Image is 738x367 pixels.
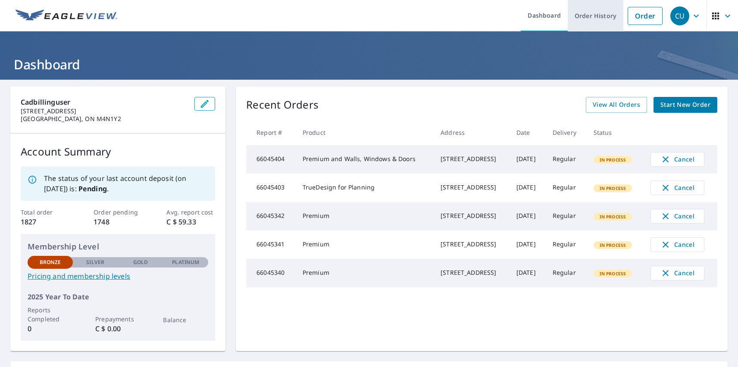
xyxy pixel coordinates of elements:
[40,258,61,266] p: Bronze
[670,6,689,25] div: CU
[441,155,503,163] div: [STREET_ADDRESS]
[650,209,704,224] button: Cancel
[21,208,69,217] p: Total order
[16,9,117,22] img: EV Logo
[546,145,587,174] td: Regular
[510,259,546,287] td: [DATE]
[166,208,215,217] p: Avg. report cost
[246,259,296,287] td: 66045340
[246,202,296,230] td: 66045342
[163,315,208,324] p: Balance
[21,97,188,107] p: cadbillinguser
[21,115,188,123] p: [GEOGRAPHIC_DATA], ON M4N1Y2
[94,208,142,217] p: Order pending
[28,241,208,252] p: Membership Level
[650,266,704,280] button: Cancel
[21,144,215,159] p: Account Summary
[21,217,69,227] p: 1827
[86,258,104,266] p: Silver
[587,120,644,145] th: Status
[660,183,695,193] span: Cancel
[172,258,199,266] p: Platinum
[660,100,710,110] span: Start New Order
[594,185,632,191] span: In Process
[650,180,704,195] button: Cancel
[594,214,632,220] span: In Process
[246,120,296,145] th: Report #
[296,230,434,259] td: Premium
[441,211,503,220] div: [STREET_ADDRESS]
[246,174,296,202] td: 66045403
[546,174,587,202] td: Regular
[94,217,142,227] p: 1748
[296,202,434,230] td: Premium
[510,174,546,202] td: [DATE]
[296,259,434,287] td: Premium
[95,323,141,334] p: C $ 0.00
[594,157,632,163] span: In Process
[546,120,587,145] th: Delivery
[296,145,434,174] td: Premium and Walls, Windows & Doors
[28,271,208,281] a: Pricing and membership levels
[586,97,647,113] a: View All Orders
[654,97,717,113] a: Start New Order
[78,184,107,193] b: Pending
[546,230,587,259] td: Regular
[650,237,704,252] button: Cancel
[441,268,503,277] div: [STREET_ADDRESS]
[628,7,663,25] a: Order
[660,239,695,250] span: Cancel
[594,242,632,248] span: In Process
[44,173,208,194] p: The status of your last account deposit (on [DATE]) is: .
[510,202,546,230] td: [DATE]
[246,145,296,174] td: 66045404
[546,202,587,230] td: Regular
[441,183,503,192] div: [STREET_ADDRESS]
[660,268,695,278] span: Cancel
[133,258,148,266] p: Gold
[441,240,503,249] div: [STREET_ADDRESS]
[246,230,296,259] td: 66045341
[546,259,587,287] td: Regular
[10,56,728,73] h1: Dashboard
[434,120,510,145] th: Address
[594,271,632,277] span: In Process
[246,97,319,113] p: Recent Orders
[21,107,188,115] p: [STREET_ADDRESS]
[650,152,704,167] button: Cancel
[660,211,695,221] span: Cancel
[28,323,73,334] p: 0
[166,217,215,227] p: C $ 59.33
[296,174,434,202] td: TrueDesign for Planning
[660,154,695,165] span: Cancel
[510,145,546,174] td: [DATE]
[28,292,208,302] p: 2025 Year To Date
[510,230,546,259] td: [DATE]
[296,120,434,145] th: Product
[95,314,141,323] p: Prepayments
[593,100,640,110] span: View All Orders
[510,120,546,145] th: Date
[28,305,73,323] p: Reports Completed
